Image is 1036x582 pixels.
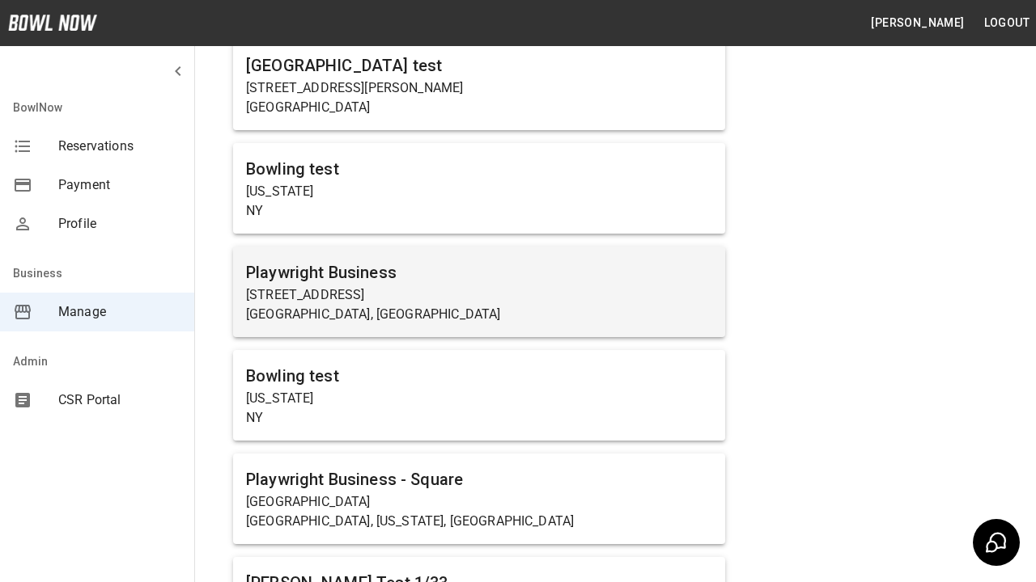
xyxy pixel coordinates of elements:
h6: Bowling test [246,156,712,182]
p: [GEOGRAPHIC_DATA], [GEOGRAPHIC_DATA] [246,305,712,324]
span: Manage [58,302,181,322]
p: [US_STATE] [246,182,712,201]
h6: Playwright Business [246,259,712,285]
p: NY [246,201,712,221]
h6: [GEOGRAPHIC_DATA] test [246,53,712,78]
h6: Playwright Business - Square [246,466,712,492]
span: Payment [58,175,181,195]
p: [GEOGRAPHIC_DATA], [US_STATE], [GEOGRAPHIC_DATA] [246,512,712,531]
p: [GEOGRAPHIC_DATA] [246,492,712,512]
p: NY [246,408,712,428]
p: [STREET_ADDRESS] [246,285,712,305]
button: [PERSON_NAME] [864,8,970,38]
button: Logout [978,8,1036,38]
h6: Bowling test [246,363,712,389]
p: [STREET_ADDRESS][PERSON_NAME] [246,78,712,98]
span: Profile [58,214,181,234]
span: Reservations [58,137,181,156]
p: [GEOGRAPHIC_DATA] [246,98,712,117]
p: [US_STATE] [246,389,712,408]
img: logo [8,15,97,31]
span: CSR Portal [58,390,181,410]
